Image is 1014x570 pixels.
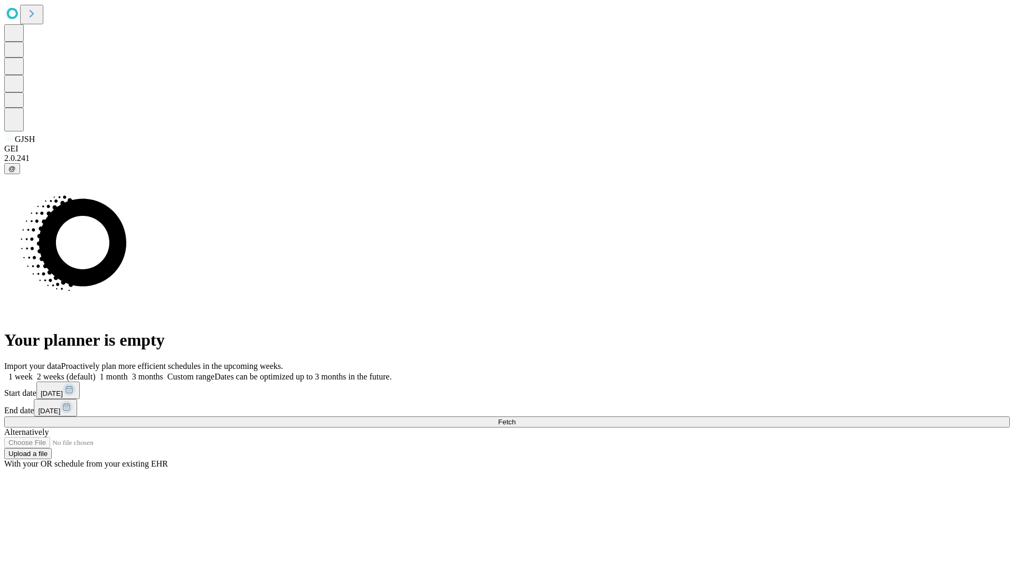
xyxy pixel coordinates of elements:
button: Fetch [4,416,1010,427]
span: 2 weeks (default) [37,372,96,381]
span: With your OR schedule from your existing EHR [4,459,168,468]
span: [DATE] [38,407,60,415]
button: [DATE] [34,399,77,416]
div: GEI [4,144,1010,154]
span: Proactively plan more efficient schedules in the upcoming weeks. [61,362,283,370]
span: Dates can be optimized up to 3 months in the future. [214,372,391,381]
span: @ [8,165,16,173]
h1: Your planner is empty [4,330,1010,350]
span: Import your data [4,362,61,370]
button: [DATE] [36,382,80,399]
span: Fetch [498,418,515,426]
span: Custom range [167,372,214,381]
div: Start date [4,382,1010,399]
div: 2.0.241 [4,154,1010,163]
button: @ [4,163,20,174]
span: [DATE] [41,389,63,397]
span: Alternatively [4,427,49,436]
span: 3 months [132,372,163,381]
span: 1 week [8,372,33,381]
button: Upload a file [4,448,52,459]
span: GJSH [15,135,35,144]
span: 1 month [100,372,128,381]
div: End date [4,399,1010,416]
